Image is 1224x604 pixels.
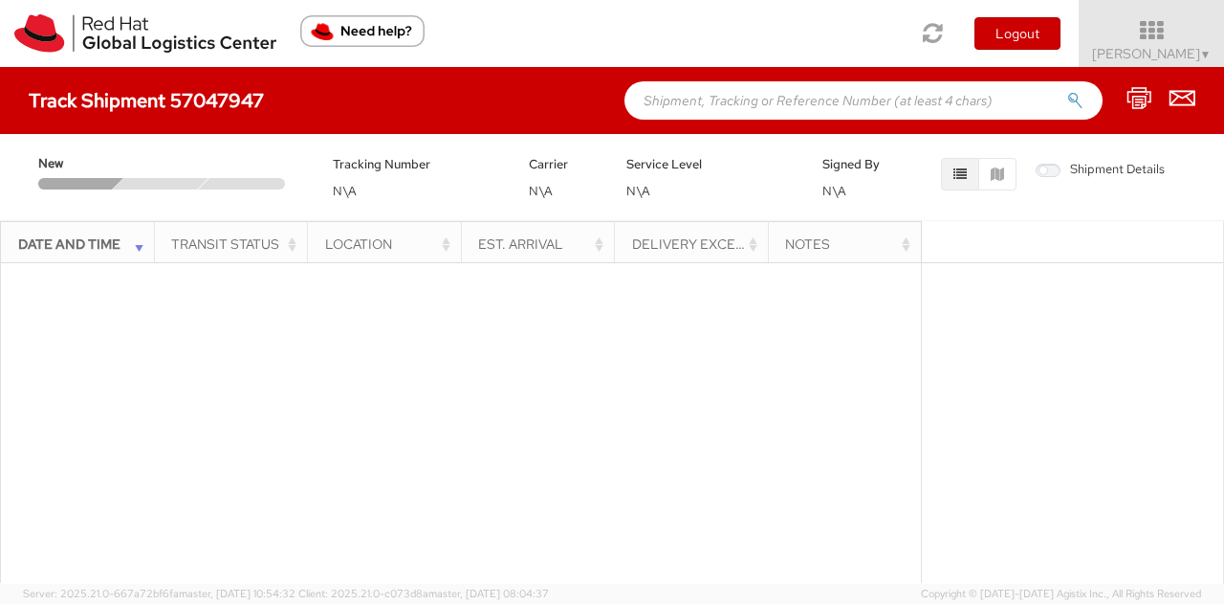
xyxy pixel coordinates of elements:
[23,587,295,600] span: Server: 2025.21.0-667a72bf6fa
[632,235,762,254] div: Delivery Exception
[529,158,599,171] h5: Carrier
[179,587,295,600] span: master, [DATE] 10:54:32
[428,587,549,600] span: master, [DATE] 08:04:37
[974,17,1060,50] button: Logout
[18,235,148,254] div: Date and Time
[1092,45,1212,62] span: [PERSON_NAME]
[1200,47,1212,62] span: ▼
[300,15,425,47] button: Need help?
[478,235,608,254] div: Est. Arrival
[529,183,553,199] span: N\A
[822,183,846,199] span: N\A
[626,158,794,171] h5: Service Level
[785,235,915,254] div: Notes
[626,183,650,199] span: N\A
[333,183,357,199] span: N\A
[38,155,120,173] span: New
[14,14,276,53] img: rh-logistics-00dfa346123c4ec078e1.svg
[822,158,892,171] h5: Signed By
[921,587,1201,602] span: Copyright © [DATE]-[DATE] Agistix Inc., All Rights Reserved
[1036,161,1165,182] label: Shipment Details
[333,158,500,171] h5: Tracking Number
[298,587,549,600] span: Client: 2025.21.0-c073d8a
[325,235,455,254] div: Location
[171,235,301,254] div: Transit Status
[1036,161,1165,179] span: Shipment Details
[624,81,1103,120] input: Shipment, Tracking or Reference Number (at least 4 chars)
[29,90,264,111] h4: Track Shipment 57047947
